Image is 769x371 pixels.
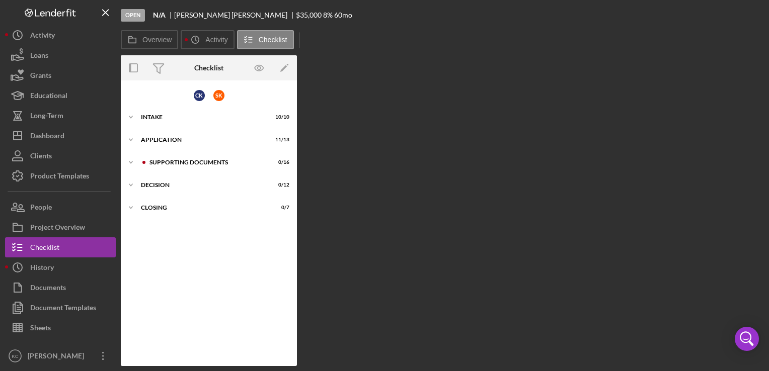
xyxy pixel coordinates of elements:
div: Documents [30,277,66,300]
button: Overview [121,30,178,49]
div: Decision [141,182,264,188]
button: KC[PERSON_NAME] [5,346,116,366]
button: Document Templates [5,298,116,318]
button: Project Overview [5,217,116,237]
div: Open Intercom Messenger [735,327,759,351]
div: 10 / 10 [271,114,289,120]
div: Loans [30,45,48,68]
button: Checklist [5,237,116,257]
div: Dashboard [30,126,64,148]
div: Document Templates [30,298,96,320]
button: Documents [5,277,116,298]
div: Application [141,137,264,143]
label: Overview [142,36,172,44]
div: Product Templates [30,166,89,189]
div: 11 / 13 [271,137,289,143]
button: Dashboard [5,126,116,146]
div: History [30,257,54,280]
div: Checklist [30,237,59,260]
div: Sheets [30,318,51,340]
div: Closing [141,205,264,211]
button: Loans [5,45,116,65]
div: S K [213,90,224,101]
div: 0 / 12 [271,182,289,188]
label: Checklist [259,36,287,44]
div: Long-Term [30,106,63,128]
button: Long-Term [5,106,116,126]
button: Product Templates [5,166,116,186]
div: 0 / 16 [271,159,289,165]
div: C K [194,90,205,101]
span: $35,000 [296,11,322,19]
div: Educational [30,85,67,108]
div: [PERSON_NAME] [PERSON_NAME] [174,11,296,19]
button: Checklist [237,30,294,49]
text: KC [12,353,18,359]
div: Checklist [194,64,223,72]
button: Grants [5,65,116,85]
button: Educational [5,85,116,106]
div: People [30,197,52,220]
div: Project Overview [30,217,85,240]
div: Open [121,9,145,22]
button: History [5,257,116,277]
div: Activity [30,25,55,48]
button: Activity [181,30,234,49]
button: People [5,197,116,217]
button: Sheets [5,318,116,338]
div: 60 mo [334,11,352,19]
div: Clients [30,146,52,168]
button: Clients [5,146,116,166]
button: Activity [5,25,116,45]
div: Intake [141,114,264,120]
div: Grants [30,65,51,88]
div: Supporting Documents [149,159,264,165]
div: 8 % [323,11,333,19]
div: [PERSON_NAME] [25,346,91,368]
b: N/A [153,11,166,19]
div: 0 / 7 [271,205,289,211]
label: Activity [205,36,227,44]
